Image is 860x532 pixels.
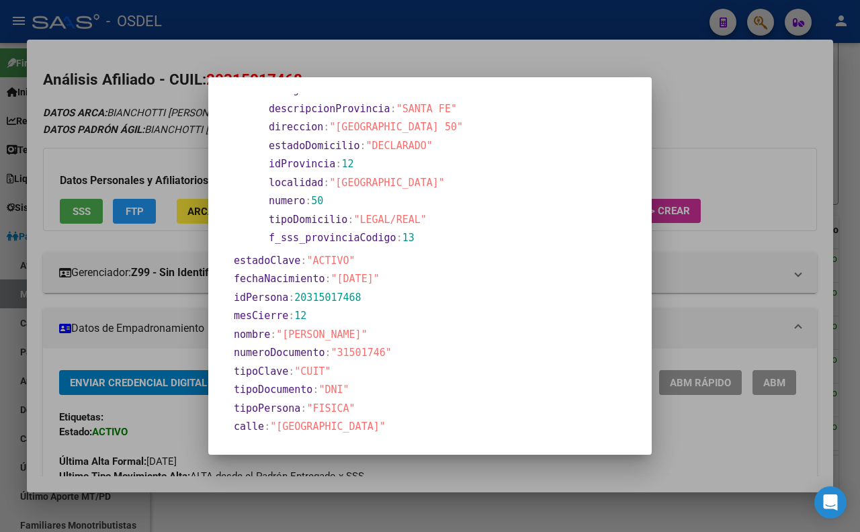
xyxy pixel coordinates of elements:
span: estadoDomicilio [269,140,359,152]
span: : [325,273,331,285]
span: 13 [402,232,415,244]
span: numero [269,195,305,207]
span: : [288,365,294,378]
span: "[DATE]" [331,273,380,285]
span: : [359,140,365,152]
span: calle [234,420,264,433]
span: nombre [234,328,270,341]
span: : [323,121,329,133]
span: "[PERSON_NAME]" [276,328,367,341]
span: 50 [311,195,323,207]
span: idPersona [234,292,288,304]
span: "LEGAL/REAL" [353,214,426,226]
span: 12 [294,310,306,322]
span: : [323,177,329,189]
span: : [288,310,294,322]
span: : [270,328,276,341]
span: "FISICA" [306,402,355,414]
span: tipoDomicilio [269,214,347,226]
span: : [305,195,311,207]
span: "DNI" [318,384,349,396]
span: 12 [341,158,353,170]
span: "DECLARADO" [366,140,433,152]
span: : [300,255,306,267]
div: Open Intercom Messenger [814,486,847,519]
span: : [325,347,331,359]
span: f_sss_provinciaCodigo [269,232,396,244]
span: : [288,292,294,304]
span: numeroDocumento [234,347,325,359]
span: : [390,103,396,115]
span: : [347,214,353,226]
span: 20315017468 [294,292,361,304]
span: tipoDocumento [234,384,312,396]
span: estadoClave [234,255,300,267]
span: "ACTIVO" [306,255,355,267]
span: : [300,402,306,414]
span: "31501746" [331,347,392,359]
span: tipoClave [234,365,288,378]
span: direccion [269,121,323,133]
span: mesCierre [234,310,288,322]
span: "CUIT" [294,365,331,378]
span: "[GEOGRAPHIC_DATA]" [329,177,445,189]
span: : [264,420,270,433]
span: fechaNacimiento [234,273,325,285]
span: : [312,384,318,396]
span: descripcionProvincia [269,103,390,115]
span: idProvincia [269,158,335,170]
span: "[GEOGRAPHIC_DATA] 50" [329,121,463,133]
span: "[GEOGRAPHIC_DATA]" [270,420,386,433]
span: : [396,232,402,244]
span: "SANTA FE" [396,103,457,115]
span: tipoPersona [234,402,300,414]
span: localidad [269,177,323,189]
span: : [335,158,341,170]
